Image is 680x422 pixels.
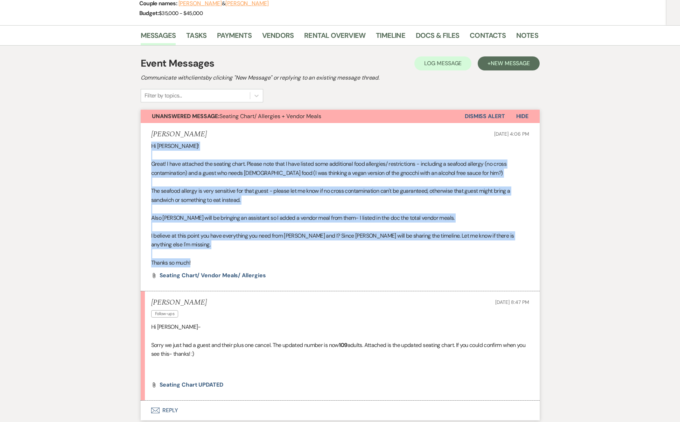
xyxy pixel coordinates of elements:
[151,298,207,307] h5: [PERSON_NAME]
[141,74,540,82] h2: Communicate with clients by clicking "New Message" or replying to an existing message thread.
[159,10,203,17] span: $35,000 - $45,000
[505,110,540,123] button: Hide
[495,299,529,305] span: [DATE] 8:47 PM
[376,30,405,45] a: Timeline
[160,273,266,278] a: Seating Chart/ Vendor Meals/ Allergies
[478,56,539,70] button: +New Message
[151,322,529,332] p: Hi [PERSON_NAME]-
[141,56,215,71] h1: Event Messages
[516,30,538,45] a: Notes
[178,1,222,6] button: [PERSON_NAME]
[414,56,471,70] button: Log Message
[151,159,529,177] p: Great! I have attached the seating chart. Please note that I have listed some additional food all...
[225,1,269,6] button: [PERSON_NAME]
[152,113,321,120] span: Seating Chart/ Allergies + Vendor Meals
[262,30,294,45] a: Vendors
[139,9,159,17] span: Budget:
[152,113,219,120] strong: Unanswered Message:
[151,310,178,318] span: Follow-ups
[141,401,540,420] button: Reply
[151,231,529,249] p: I believe at this point you have everything you need from [PERSON_NAME] and I? Since [PERSON_NAME...
[151,258,529,267] p: Thanks so much!
[151,130,207,139] h5: [PERSON_NAME]
[416,30,459,45] a: Docs & Files
[151,213,529,223] p: Also [PERSON_NAME] will be bringing an assistant so I added a vendor meal from them- I listed in ...
[160,272,266,279] span: Seating Chart/ Vendor Meals/ Allergies
[145,91,182,100] div: Filter by topics...
[465,110,505,123] button: Dismiss Alert
[424,60,462,67] span: Log Message
[151,341,529,359] p: Sorry we just had a guest and their plus one cancel. The updated number is now adults. Attached i...
[141,110,465,123] button: Unanswered Message:Seating Chart/ Allergies + Vendor Meals
[186,30,206,45] a: Tasks
[470,30,506,45] a: Contacts
[494,131,529,137] span: [DATE] 4:06 PM
[304,30,365,45] a: Rental Overview
[160,382,223,388] a: Seating Chart UPDATED
[339,341,348,349] strong: 109
[516,113,528,120] span: Hide
[160,381,223,388] span: Seating Chart UPDATED
[141,30,176,45] a: Messages
[491,60,530,67] span: New Message
[151,186,529,204] p: The seafood allergy is very sensitive for that guest - please let me know if no cross contaminati...
[217,30,252,45] a: Payments
[151,142,529,151] p: Hi [PERSON_NAME]!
